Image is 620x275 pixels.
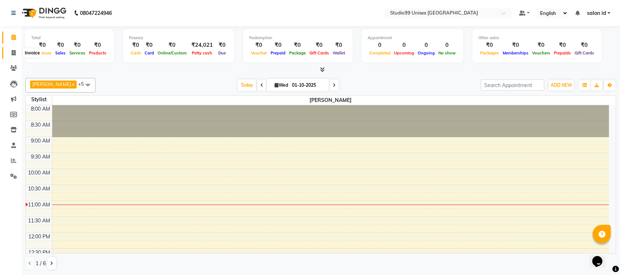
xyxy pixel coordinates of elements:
[23,49,41,57] div: Invoice
[249,41,269,49] div: ₹0
[478,35,596,41] div: Other sales
[216,50,228,56] span: Due
[27,185,52,193] div: 10:30 AM
[30,137,52,145] div: 9:00 AM
[287,50,308,56] span: Package
[27,249,52,256] div: 12:30 PM
[190,50,214,56] span: Petty cash
[249,50,269,56] span: Voucher
[68,41,87,49] div: ₹0
[530,50,552,56] span: Vouchers
[80,3,112,23] b: 08047224946
[87,41,108,49] div: ₹0
[249,35,347,41] div: Redemption
[437,41,458,49] div: 0
[269,41,287,49] div: ₹0
[530,41,552,49] div: ₹0
[129,35,228,41] div: Finance
[501,41,530,49] div: ₹0
[26,96,52,103] div: Stylist
[238,79,256,91] span: Today
[392,41,416,49] div: 0
[331,50,347,56] span: Wallet
[552,50,573,56] span: Prepaids
[308,50,331,56] span: Gift Cards
[71,81,74,87] a: x
[269,50,287,56] span: Prepaid
[368,35,458,41] div: Appointment
[478,41,501,49] div: ₹0
[129,41,143,49] div: ₹0
[129,50,143,56] span: Cash
[143,41,156,49] div: ₹0
[19,3,68,23] img: logo
[290,80,326,91] input: 2025-10-01
[551,82,572,88] span: ADD NEW
[478,50,501,56] span: Packages
[501,50,530,56] span: Memberships
[36,260,46,267] span: 1 / 6
[32,81,71,87] span: [PERSON_NAME]
[53,41,68,49] div: ₹0
[53,50,68,56] span: Sales
[87,50,108,56] span: Products
[368,50,392,56] span: Completed
[481,79,544,91] input: Search Appointment
[416,41,437,49] div: 0
[573,50,596,56] span: Gift Cards
[27,233,52,241] div: 12:00 PM
[437,50,458,56] span: No show
[573,41,596,49] div: ₹0
[273,82,290,88] span: Wed
[52,96,609,105] span: [PERSON_NAME]
[68,50,87,56] span: Services
[589,246,613,268] iframe: chat widget
[216,41,228,49] div: ₹0
[156,50,189,56] span: Online/Custom
[552,41,573,49] div: ₹0
[189,41,216,49] div: ₹24,021
[30,105,52,113] div: 8:00 AM
[30,121,52,129] div: 8:30 AM
[308,41,331,49] div: ₹0
[287,41,308,49] div: ₹0
[368,41,392,49] div: 0
[143,50,156,56] span: Card
[392,50,416,56] span: Upcoming
[31,41,53,49] div: ₹0
[30,153,52,161] div: 9:30 AM
[549,80,574,90] button: ADD NEW
[27,201,52,209] div: 11:00 AM
[587,9,606,17] span: salon id
[27,217,52,225] div: 11:30 AM
[78,81,89,87] span: +5
[27,169,52,177] div: 10:00 AM
[156,41,189,49] div: ₹0
[416,50,437,56] span: Ongoing
[31,35,108,41] div: Total
[331,41,347,49] div: ₹0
